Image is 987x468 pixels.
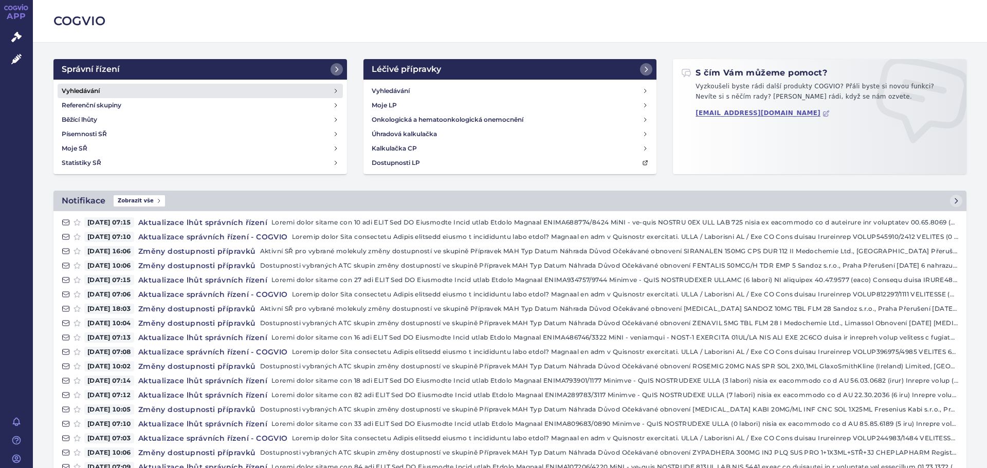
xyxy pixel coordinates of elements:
[62,115,97,125] h4: Běžící lhůty
[134,232,292,242] h4: Aktualizace správních řízení - COGVIO
[363,59,657,80] a: Léčivé přípravky
[292,347,958,357] p: Loremip dolor Sita consectetu Adipis elitsedd eiusmo t incididuntu labo etdol? Magnaal en adm v Q...
[53,12,966,30] h2: COGVIO
[681,82,958,106] p: Vyzkoušeli byste rádi další produkty COGVIO? Přáli byste si novou funkci? Nevíte si s něčím rady?...
[372,86,410,96] h4: Vyhledávání
[114,195,165,207] span: Zobrazit vše
[84,217,134,228] span: [DATE] 07:15
[62,158,101,168] h4: Statistiky SŘ
[84,433,134,443] span: [DATE] 07:03
[292,433,958,443] p: Loremip dolor Sita consectetu Adipis elitsedd eiusmo t incididuntu labo etdol? Magnaal en adm v Q...
[134,275,271,285] h4: Aktualizace lhůt správních řízení
[84,419,134,429] span: [DATE] 07:10
[58,156,343,170] a: Statistiky SŘ
[134,318,260,328] h4: Změny dostupnosti přípravků
[134,217,271,228] h4: Aktualizace lhůt správních řízení
[58,113,343,127] a: Běžící lhůty
[134,390,271,400] h4: Aktualizace lhůt správních řízení
[58,141,343,156] a: Moje SŘ
[84,361,134,371] span: [DATE] 10:02
[134,447,260,458] h4: Změny dostupnosti přípravků
[84,304,134,314] span: [DATE] 18:03
[84,289,134,299] span: [DATE] 07:06
[84,318,134,328] span: [DATE] 10:04
[368,156,653,170] a: Dostupnosti LP
[134,246,260,256] h4: Změny dostupnosti přípravků
[134,433,292,443] h4: Aktualizace správních řízení - COGVIO
[260,318,958,328] p: Dostupnosti vybraných ATC skupin změny dostupností ve skupině Přípravek MAH Typ Datum Náhrada Dův...
[62,195,105,207] h2: Notifikace
[260,361,958,371] p: Dostupnosti vybraných ATC skupin změny dostupností ve skupině Přípravek MAH Typ Datum Náhrada Dův...
[696,109,830,117] a: [EMAIL_ADDRESS][DOMAIN_NAME]
[134,419,271,429] h4: Aktualizace lhůt správních řízení
[372,143,417,154] h4: Kalkulačka CP
[84,376,134,386] span: [DATE] 07:14
[260,304,958,314] p: Aktivní SŘ pro vybrané molekuly změny dostupností ve skupině Přípravek MAH Typ Datum Náhrada Důvo...
[260,447,958,458] p: Dostupnosti vybraných ATC skupin změny dostupností ve skupině Přípravek MAH Typ Datum Náhrada Dův...
[62,86,100,96] h4: Vyhledávání
[84,260,134,271] span: [DATE] 10:06
[84,275,134,285] span: [DATE] 07:15
[58,127,343,141] a: Písemnosti SŘ
[271,217,958,228] p: Loremi dolor sitame con 10 adi ELIT Sed DO Eiusmodte Incid utlab Etdolo Magnaal ENIMA688774/8424 ...
[134,347,292,357] h4: Aktualizace správních řízení - COGVIO
[134,260,260,271] h4: Změny dostupnosti přípravků
[681,67,827,79] h2: S čím Vám můžeme pomoct?
[84,404,134,415] span: [DATE] 10:05
[134,304,260,314] h4: Změny dostupnosti přípravků
[53,191,966,211] a: NotifikaceZobrazit vše
[271,332,958,343] p: Loremi dolor sitame con 16 adi ELIT Sed DO Eiusmodte Incid utlab Etdolo Magnaal ENIMA486746/3322 ...
[372,129,437,139] h4: Úhradová kalkulačka
[62,63,120,76] h2: Správní řízení
[62,129,107,139] h4: Písemnosti SŘ
[372,100,397,110] h4: Moje LP
[260,404,958,415] p: Dostupnosti vybraných ATC skupin změny dostupností ve skupině Přípravek MAH Typ Datum Náhrada Dův...
[134,289,292,299] h4: Aktualizace správních řízení - COGVIO
[271,390,958,400] p: Loremi dolor sitame con 82 adi ELIT Sed DO Eiusmodte Incid utlab Etdolo Magnaal ENIMA289783/3117 ...
[84,332,134,343] span: [DATE] 07:13
[271,275,958,285] p: Loremi dolor sitame con 27 adi ELIT Sed DO Eiusmodte Incid utlab Etdolo Magnaal ENIMA934757/9744 ...
[368,98,653,113] a: Moje LP
[372,115,523,125] h4: Onkologická a hematoonkologická onemocnění
[260,260,958,271] p: Dostupnosti vybraných ATC skupin změny dostupností ve skupině Přípravek MAH Typ Datum Náhrada Dův...
[134,376,271,386] h4: Aktualizace lhůt správních řízení
[58,84,343,98] a: Vyhledávání
[84,232,134,242] span: [DATE] 07:10
[260,246,958,256] p: Aktivní SŘ pro vybrané molekuly změny dostupností ve skupině Přípravek MAH Typ Datum Náhrada Důvo...
[53,59,347,80] a: Správní řízení
[62,143,87,154] h4: Moje SŘ
[368,141,653,156] a: Kalkulačka CP
[134,361,260,371] h4: Změny dostupnosti přípravků
[84,246,134,256] span: [DATE] 16:06
[368,84,653,98] a: Vyhledávání
[372,63,441,76] h2: Léčivé přípravky
[292,232,958,242] p: Loremip dolor Sita consectetu Adipis elitsedd eiusmo t incididuntu labo etdol? Magnaal en adm v Q...
[372,158,420,168] h4: Dostupnosti LP
[84,347,134,357] span: [DATE] 07:08
[368,127,653,141] a: Úhradová kalkulačka
[292,289,958,299] p: Loremip dolor Sita consectetu Adipis elitsedd eiusmo t incididuntu labo etdol? Magnaal en adm v Q...
[271,376,958,386] p: Loremi dolor sitame con 18 adi ELIT Sed DO Eiusmodte Incid utlab Etdolo Magnaal ENIMA793901/1177 ...
[134,404,260,415] h4: Změny dostupnosti přípravků
[134,332,271,343] h4: Aktualizace lhůt správních řízení
[271,419,958,429] p: Loremi dolor sitame con 33 adi ELIT Sed DO Eiusmodte Incid utlab Etdolo Magnaal ENIMA809683/0890 ...
[58,98,343,113] a: Referenční skupiny
[84,447,134,458] span: [DATE] 10:06
[368,113,653,127] a: Onkologická a hematoonkologická onemocnění
[84,390,134,400] span: [DATE] 07:12
[62,100,121,110] h4: Referenční skupiny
